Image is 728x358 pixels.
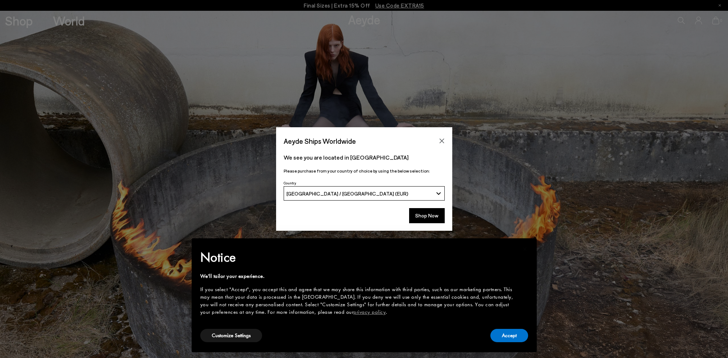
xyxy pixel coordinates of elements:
[284,181,296,185] span: Country
[409,208,445,223] button: Shop Now
[200,248,517,267] h2: Notice
[523,243,527,254] span: ×
[200,272,517,280] div: We'll tailor your experience.
[200,329,262,342] button: Customize Settings
[287,191,408,197] span: [GEOGRAPHIC_DATA] / [GEOGRAPHIC_DATA] (EUR)
[436,136,447,146] button: Close
[490,329,528,342] button: Accept
[353,308,386,316] a: privacy policy
[517,240,534,258] button: Close this notice
[200,286,517,316] div: If you select "Accept", you accept this and agree that we may share this information with third p...
[284,135,356,147] span: Aeyde Ships Worldwide
[284,153,445,162] p: We see you are located in [GEOGRAPHIC_DATA]
[284,167,445,174] p: Please purchase from your country of choice by using the below selection:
